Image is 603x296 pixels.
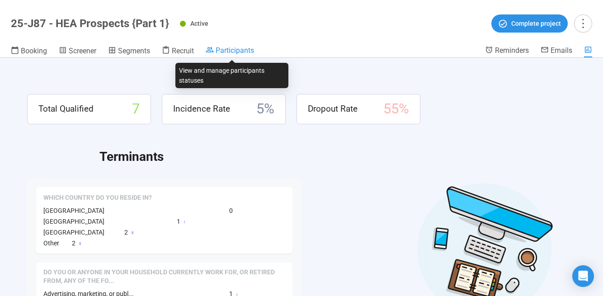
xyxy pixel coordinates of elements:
[229,206,233,216] span: 0
[256,98,274,120] span: 5 %
[172,47,194,55] span: Recruit
[175,63,288,88] div: View and manage participants statuses
[43,268,285,286] span: Do you or anyone in your household currently work for, or retired from, any of the following? (Se...
[541,46,572,56] a: Emails
[216,46,254,55] span: Participants
[495,46,529,55] span: Reminders
[21,47,47,55] span: Booking
[577,17,589,29] span: more
[11,17,169,30] h1: 25-J87 - HEA Prospects {Part 1}
[43,240,59,247] span: Other
[124,227,128,237] span: 2
[11,46,47,57] a: Booking
[132,98,140,120] span: 7
[43,193,152,202] span: Which country do you reside in?
[491,14,568,33] button: Complete project
[38,102,94,116] span: Total Qualified
[574,14,592,33] button: more
[308,102,358,116] span: Dropout Rate
[190,20,208,27] span: Active
[511,19,561,28] span: Complete project
[69,47,96,55] span: Screener
[572,265,594,287] div: Open Intercom Messenger
[206,46,254,56] a: Participants
[43,218,104,225] span: [GEOGRAPHIC_DATA]
[162,46,194,57] a: Recruit
[43,229,104,236] span: [GEOGRAPHIC_DATA]
[173,102,230,116] span: Incidence Rate
[118,47,150,55] span: Segments
[485,46,529,56] a: Reminders
[99,147,576,167] h2: Terminants
[177,216,180,226] span: 1
[108,46,150,57] a: Segments
[43,207,104,214] span: [GEOGRAPHIC_DATA]
[551,46,572,55] span: Emails
[383,98,409,120] span: 55 %
[59,46,96,57] a: Screener
[72,238,75,248] span: 2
